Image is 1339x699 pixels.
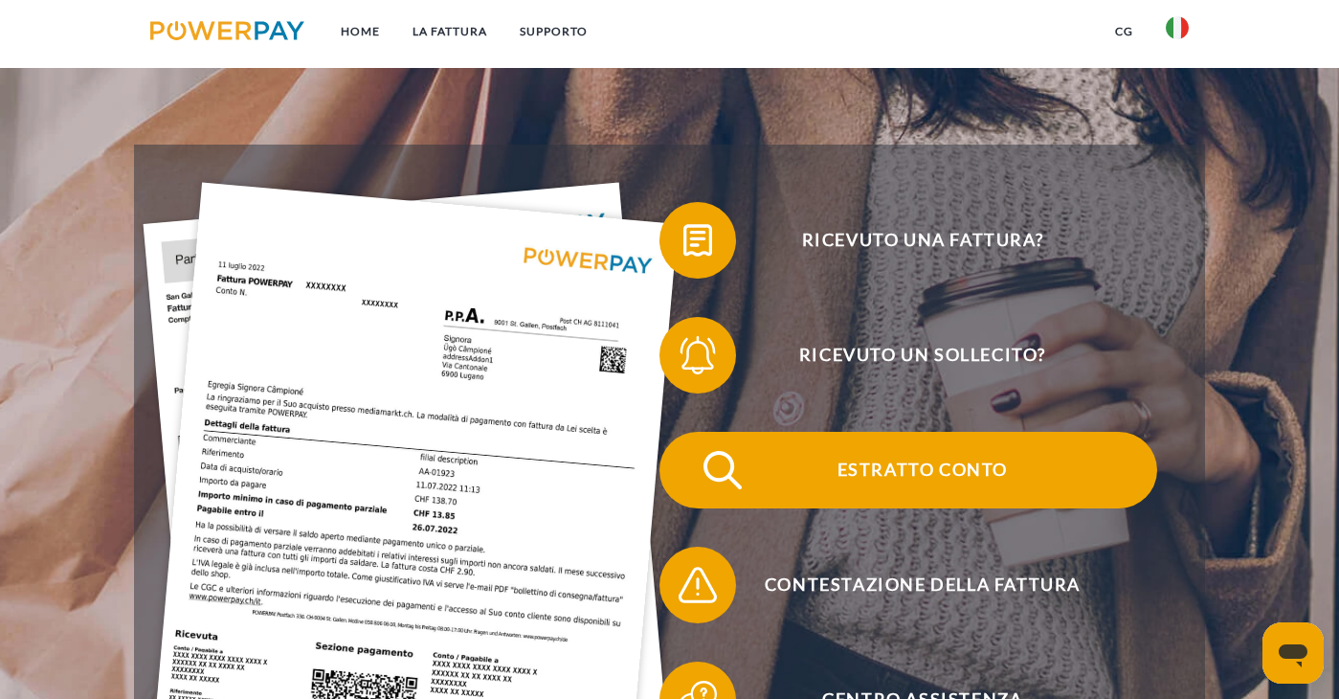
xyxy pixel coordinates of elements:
[1099,14,1149,49] a: CG
[1166,16,1189,39] img: it
[659,317,1157,394] button: Ricevuto un sollecito?
[674,561,722,609] img: qb_warning.svg
[324,14,396,49] a: Home
[688,432,1157,508] span: Estratto conto
[150,21,304,40] img: logo-powerpay.svg
[659,547,1157,623] button: Contestazione della fattura
[503,14,604,49] a: Supporto
[699,446,747,494] img: qb_search.svg
[688,547,1157,623] span: Contestazione della fattura
[1262,622,1324,684] iframe: Pulsante per aprire la finestra di messaggistica
[688,317,1157,394] span: Ricevuto un sollecito?
[396,14,503,49] a: LA FATTURA
[674,216,722,264] img: qb_bill.svg
[674,331,722,379] img: qb_bell.svg
[688,202,1157,279] span: Ricevuto una fattura?
[659,432,1157,508] button: Estratto conto
[659,202,1157,279] button: Ricevuto una fattura?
